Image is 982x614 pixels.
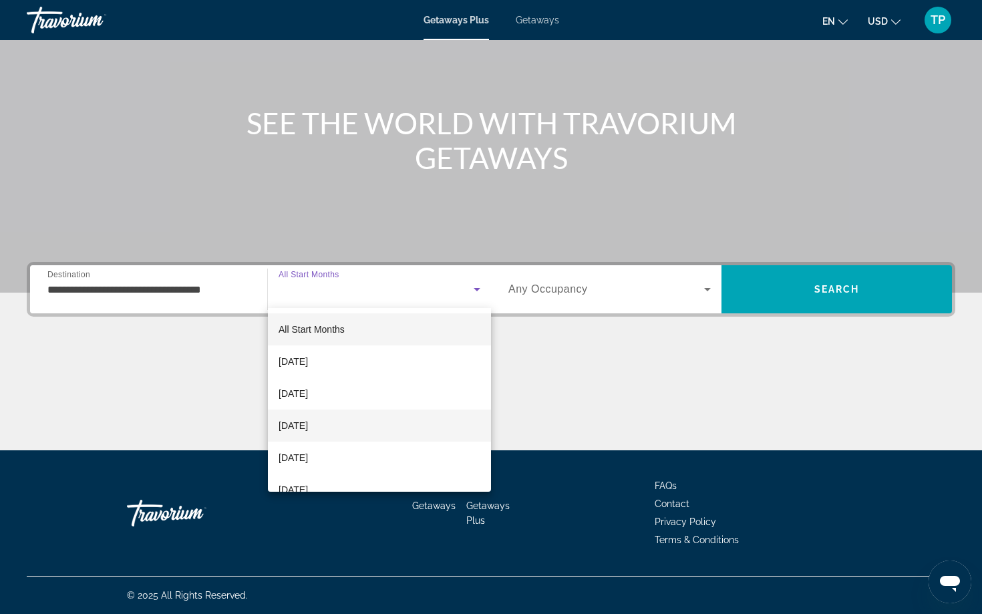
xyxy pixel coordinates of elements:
[279,386,308,402] span: [DATE]
[929,561,971,603] iframe: Button to launch messaging window
[279,353,308,369] span: [DATE]
[279,324,345,335] span: All Start Months
[279,482,308,498] span: [DATE]
[279,418,308,434] span: [DATE]
[279,450,308,466] span: [DATE]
